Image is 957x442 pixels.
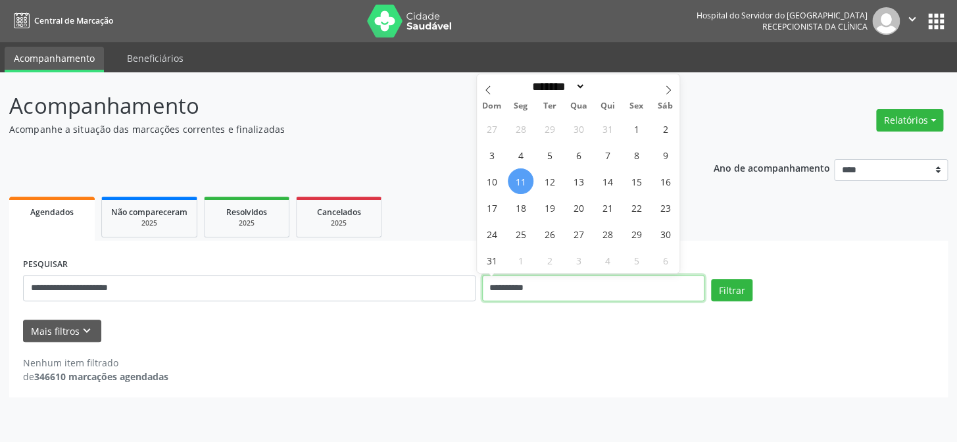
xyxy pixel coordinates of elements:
span: Agosto 1, 2025 [624,116,649,141]
span: Agosto 6, 2025 [566,142,591,168]
span: Dom [477,102,506,110]
span: Setembro 1, 2025 [508,247,533,273]
input: Year [585,80,629,93]
span: Central de Marcação [34,15,113,26]
p: Acompanhe a situação das marcações correntes e finalizadas [9,122,666,136]
span: Agosto 8, 2025 [624,142,649,168]
span: Não compareceram [111,207,187,218]
div: Hospital do Servidor do [GEOGRAPHIC_DATA] [697,10,868,21]
label: PESQUISAR [23,255,68,275]
span: Julho 31, 2025 [595,116,620,141]
button: Mais filtroskeyboard_arrow_down [23,320,101,343]
span: Agosto 3, 2025 [479,142,504,168]
i: keyboard_arrow_down [80,324,94,338]
p: Acompanhamento [9,89,666,122]
span: Setembro 4, 2025 [595,247,620,273]
div: 2025 [214,218,280,228]
span: Agosto 13, 2025 [566,168,591,194]
button: Relatórios [876,109,943,132]
span: Ter [535,102,564,110]
div: 2025 [306,218,372,228]
span: Agosto 24, 2025 [479,221,504,247]
span: Setembro 3, 2025 [566,247,591,273]
span: Sáb [650,102,679,110]
span: Agosto 2, 2025 [652,116,678,141]
span: Setembro 5, 2025 [624,247,649,273]
span: Agosto 22, 2025 [624,195,649,220]
span: Agosto 30, 2025 [652,221,678,247]
span: Setembro 6, 2025 [652,247,678,273]
span: Agosto 14, 2025 [595,168,620,194]
img: img [872,7,900,35]
span: Agosto 29, 2025 [624,221,649,247]
span: Cancelados [317,207,361,218]
span: Agendados [30,207,74,218]
span: Setembro 2, 2025 [537,247,562,273]
span: Julho 27, 2025 [479,116,504,141]
span: Agosto 28, 2025 [595,221,620,247]
span: Agosto 9, 2025 [652,142,678,168]
span: Agosto 5, 2025 [537,142,562,168]
span: Recepcionista da clínica [762,21,868,32]
span: Agosto 12, 2025 [537,168,562,194]
a: Beneficiários [118,47,193,70]
select: Month [528,80,586,93]
span: Agosto 26, 2025 [537,221,562,247]
div: 2025 [111,218,187,228]
span: Julho 29, 2025 [537,116,562,141]
span: Agosto 10, 2025 [479,168,504,194]
span: Qui [593,102,622,110]
strong: 346610 marcações agendadas [34,370,168,383]
span: Agosto 18, 2025 [508,195,533,220]
span: Agosto 20, 2025 [566,195,591,220]
span: Agosto 23, 2025 [652,195,678,220]
span: Agosto 16, 2025 [652,168,678,194]
a: Acompanhamento [5,47,104,72]
button: Filtrar [711,279,752,301]
button:  [900,7,925,35]
span: Agosto 25, 2025 [508,221,533,247]
div: Nenhum item filtrado [23,356,168,370]
p: Ano de acompanhamento [713,159,829,176]
span: Julho 28, 2025 [508,116,533,141]
span: Julho 30, 2025 [566,116,591,141]
span: Agosto 17, 2025 [479,195,504,220]
div: de [23,370,168,383]
span: Resolvidos [226,207,267,218]
span: Agosto 27, 2025 [566,221,591,247]
span: Agosto 11, 2025 [508,168,533,194]
span: Seg [506,102,535,110]
span: Agosto 4, 2025 [508,142,533,168]
span: Sex [622,102,650,110]
span: Agosto 31, 2025 [479,247,504,273]
span: Agosto 7, 2025 [595,142,620,168]
button: apps [925,10,948,33]
span: Agosto 19, 2025 [537,195,562,220]
span: Agosto 15, 2025 [624,168,649,194]
span: Agosto 21, 2025 [595,195,620,220]
span: Qua [564,102,593,110]
i:  [905,12,920,26]
a: Central de Marcação [9,10,113,32]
